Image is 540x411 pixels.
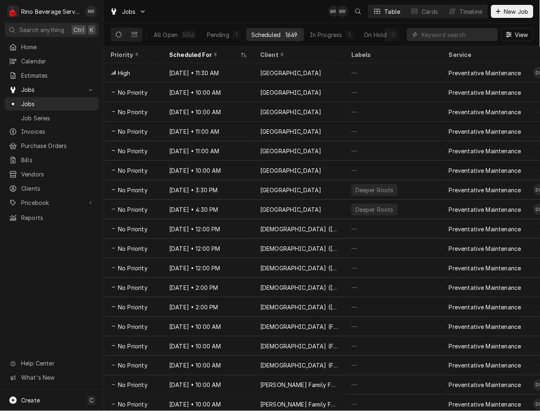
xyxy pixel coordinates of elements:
span: Jobs [21,85,83,94]
div: On Hold [364,30,387,39]
div: [DATE] • 2:00 PM [163,297,254,317]
div: Preventative Maintenance [449,127,521,136]
span: Pricebook [21,198,83,207]
a: Bills [5,153,99,167]
div: [DEMOGRAPHIC_DATA] ([GEOGRAPHIC_DATA]) [260,264,338,272]
span: New Job [503,7,530,16]
a: Clients [5,182,99,195]
div: Preventative Maintenance [449,322,521,331]
a: Go to Jobs [107,5,150,18]
div: Preventative Maintenance [449,264,521,272]
div: — [345,317,442,336]
span: Purchase Orders [21,141,95,150]
div: 1656 [183,30,195,39]
span: Reports [21,213,95,222]
div: [DEMOGRAPHIC_DATA] (Ft. [PERSON_NAME]) [260,342,338,350]
div: [GEOGRAPHIC_DATA] [260,147,322,155]
div: Melissa Rinehart's Avatar [337,6,348,17]
a: Job Series [5,111,99,125]
a: Go to Help Center [5,357,99,370]
div: [GEOGRAPHIC_DATA] [260,69,322,77]
div: Scheduled For [169,50,239,59]
div: [DATE] • 10:00 AM [163,161,254,180]
div: [DEMOGRAPHIC_DATA] ([GEOGRAPHIC_DATA]) [260,225,338,233]
div: [DATE] • 12:00 PM [163,258,254,278]
a: Vendors [5,167,99,181]
div: Scheduled [251,30,281,39]
div: Melissa Rinehart's Avatar [85,6,97,17]
div: Preventative Maintenance [449,283,521,292]
div: Rino Beverage Service's Avatar [7,6,19,17]
a: Purchase Orders [5,139,99,152]
span: Help Center [21,359,94,368]
div: — [345,102,442,122]
span: Invoices [21,127,95,136]
button: Open search [352,5,365,18]
div: Pending [207,30,229,39]
div: [DATE] • 2:00 PM [163,278,254,297]
div: Preventative Maintenance [449,361,521,370]
div: Table [385,7,401,16]
span: No Priority [118,303,148,311]
div: Timeline [460,7,483,16]
span: What's New [21,374,94,382]
span: No Priority [118,88,148,97]
a: Reports [5,211,99,224]
div: — [345,297,442,317]
div: Preventative Maintenance [449,225,521,233]
span: No Priority [118,127,148,136]
div: Cards [422,7,438,16]
div: Preventative Maintenance [449,244,521,253]
span: Ctrl [74,26,84,34]
div: Preventative Maintenance [449,186,521,194]
div: — [345,239,442,258]
span: C [89,396,94,405]
span: Estimates [21,71,95,80]
div: — [345,83,442,102]
div: Priority [111,50,155,59]
div: Deeper Roots [355,186,394,194]
span: No Priority [118,361,148,370]
div: [DATE] • 10:00 AM [163,336,254,356]
span: Create [21,397,40,404]
a: Jobs [5,97,99,111]
div: — [345,258,442,278]
div: [DATE] • 11:30 AM [163,63,254,83]
div: 1 [347,30,352,39]
span: Job Series [21,114,95,122]
span: No Priority [118,108,148,116]
a: Estimates [5,69,99,82]
span: View [513,30,530,39]
div: Preventative Maintenance [449,88,521,97]
div: Preventative Maintenance [449,205,521,214]
div: — [345,219,442,239]
button: View [501,28,533,41]
div: — [345,122,442,141]
div: [DATE] • 10:00 AM [163,375,254,395]
div: R [7,6,19,17]
div: MR [328,6,340,17]
div: [GEOGRAPHIC_DATA] [260,166,322,175]
span: Clients [21,184,95,193]
div: [PERSON_NAME] Family Farm [260,400,338,409]
div: — [345,63,442,83]
span: No Priority [118,147,148,155]
a: Home [5,40,99,54]
div: Preventative Maintenance [449,303,521,311]
span: K [90,26,94,34]
div: [DATE] • 4:30 PM [163,200,254,219]
div: [DATE] • 10:00 AM [163,83,254,102]
div: Melissa Rinehart's Avatar [328,6,340,17]
div: [DEMOGRAPHIC_DATA] ([GEOGRAPHIC_DATA]) [260,244,338,253]
div: Preventative Maintenance [449,381,521,389]
div: [DEMOGRAPHIC_DATA] (Ft. [PERSON_NAME]) [260,361,338,370]
div: MR [337,6,348,17]
div: Preventative Maintenance [449,69,521,77]
div: [DEMOGRAPHIC_DATA] ([GEOGRAPHIC_DATA]) [260,283,338,292]
span: No Priority [118,381,148,389]
div: Client [260,50,337,59]
span: No Priority [118,400,148,409]
div: [GEOGRAPHIC_DATA] [260,205,322,214]
a: Go to What's New [5,371,99,385]
div: Labels [351,50,436,59]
